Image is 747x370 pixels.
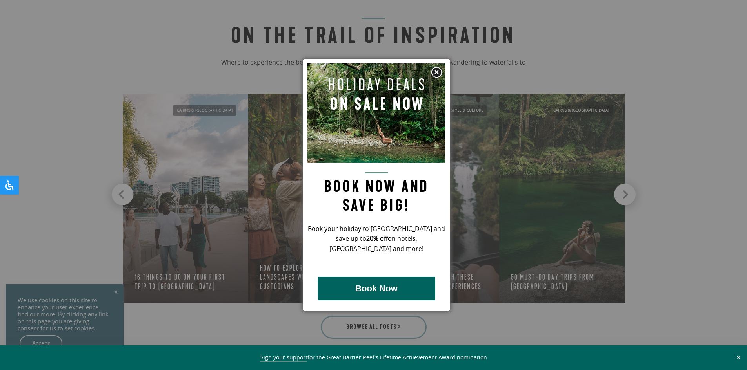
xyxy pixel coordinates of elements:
h2: Book now and save big! [307,172,445,215]
button: Close [734,354,743,361]
p: Book your holiday to [GEOGRAPHIC_DATA] and save up to on hotels, [GEOGRAPHIC_DATA] and more! [307,224,445,254]
button: Book Now [318,277,435,300]
svg: Open Accessibility Panel [5,180,14,190]
img: Close [431,67,442,78]
strong: 20% off [366,234,388,243]
img: Pop up image for Holiday Packages [307,63,445,163]
a: Sign your support [260,354,307,362]
span: for the Great Barrier Reef’s Lifetime Achievement Award nomination [260,354,487,362]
